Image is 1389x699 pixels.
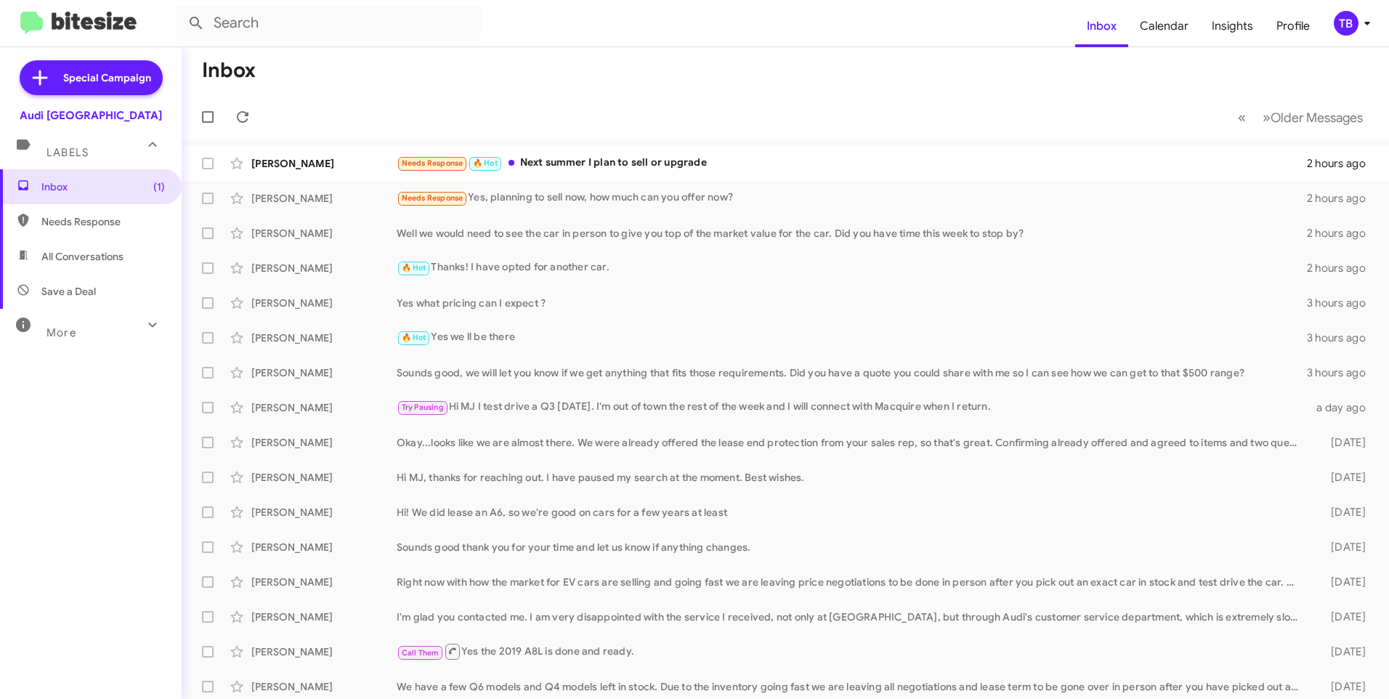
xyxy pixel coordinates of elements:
[1308,575,1377,589] div: [DATE]
[41,179,165,194] span: Inbox
[1128,5,1200,47] a: Calendar
[397,190,1307,206] div: Yes, planning to sell now, how much can you offer now?
[402,193,463,203] span: Needs Response
[251,505,397,520] div: [PERSON_NAME]
[473,158,498,168] span: 🔥 Hot
[1307,331,1377,345] div: 3 hours ago
[397,642,1308,660] div: Yes the 2019 A8L is done and ready.
[251,331,397,345] div: [PERSON_NAME]
[397,610,1308,624] div: I'm glad you contacted me. I am very disappointed with the service I received, not only at [GEOGR...
[1200,5,1265,47] a: Insights
[251,575,397,589] div: [PERSON_NAME]
[251,191,397,206] div: [PERSON_NAME]
[397,470,1308,485] div: Hi MJ, thanks for reaching out. I have paused my search at the moment. Best wishes.
[397,505,1308,520] div: Hi! We did lease an A6, so we're good on cars for a few years at least
[202,59,256,82] h1: Inbox
[1263,108,1271,126] span: »
[397,399,1308,416] div: Hi MJ I test drive a Q3 [DATE]. I'm out of town the rest of the week and I will connect with Macq...
[402,333,426,342] span: 🔥 Hot
[251,226,397,241] div: [PERSON_NAME]
[1229,102,1255,132] button: Previous
[402,263,426,272] span: 🔥 Hot
[20,108,162,123] div: Audi [GEOGRAPHIC_DATA]
[1334,11,1358,36] div: TB
[1307,365,1377,380] div: 3 hours ago
[251,610,397,624] div: [PERSON_NAME]
[1254,102,1372,132] button: Next
[63,70,151,85] span: Special Campaign
[397,296,1307,310] div: Yes what pricing can I expect ?
[20,60,163,95] a: Special Campaign
[46,326,76,339] span: More
[251,156,397,171] div: [PERSON_NAME]
[1238,108,1246,126] span: «
[41,249,123,264] span: All Conversations
[46,146,89,159] span: Labels
[176,6,481,41] input: Search
[397,575,1308,589] div: Right now with how the market for EV cars are selling and going fast we are leaving price negotia...
[397,155,1307,171] div: Next summer I plan to sell or upgrade
[397,226,1307,241] div: Well we would need to see the car in person to give you top of the market value for the car. Did ...
[1308,610,1377,624] div: [DATE]
[402,403,444,412] span: Try Pausing
[1308,435,1377,450] div: [DATE]
[402,158,463,168] span: Needs Response
[251,365,397,380] div: [PERSON_NAME]
[251,435,397,450] div: [PERSON_NAME]
[1230,102,1372,132] nav: Page navigation example
[1307,226,1377,241] div: 2 hours ago
[1308,645,1377,659] div: [DATE]
[1308,505,1377,520] div: [DATE]
[41,214,165,229] span: Needs Response
[1307,156,1377,171] div: 2 hours ago
[251,296,397,310] div: [PERSON_NAME]
[251,400,397,415] div: [PERSON_NAME]
[1265,5,1321,47] a: Profile
[251,261,397,275] div: [PERSON_NAME]
[1308,470,1377,485] div: [DATE]
[1308,400,1377,415] div: a day ago
[1307,261,1377,275] div: 2 hours ago
[1307,296,1377,310] div: 3 hours ago
[1075,5,1128,47] a: Inbox
[397,329,1307,346] div: Yes we ll be there
[1307,191,1377,206] div: 2 hours ago
[41,284,96,299] span: Save a Deal
[402,648,440,658] span: Call Them
[251,470,397,485] div: [PERSON_NAME]
[397,540,1308,554] div: Sounds good thank you for your time and let us know if anything changes.
[397,365,1307,380] div: Sounds good, we will let you know if we get anything that fits those requirements. Did you have a...
[251,679,397,694] div: [PERSON_NAME]
[1308,540,1377,554] div: [DATE]
[251,645,397,659] div: [PERSON_NAME]
[153,179,165,194] span: (1)
[1321,11,1373,36] button: TB
[397,259,1307,276] div: Thanks! I have opted for another car.
[397,679,1308,694] div: We have a few Q6 models and Q4 models left in stock. Due to the inventory going fast we are leavi...
[251,540,397,554] div: [PERSON_NAME]
[397,435,1308,450] div: Okay...looks like we are almost there. We were already offered the lease end protection from your...
[1271,110,1363,126] span: Older Messages
[1308,679,1377,694] div: [DATE]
